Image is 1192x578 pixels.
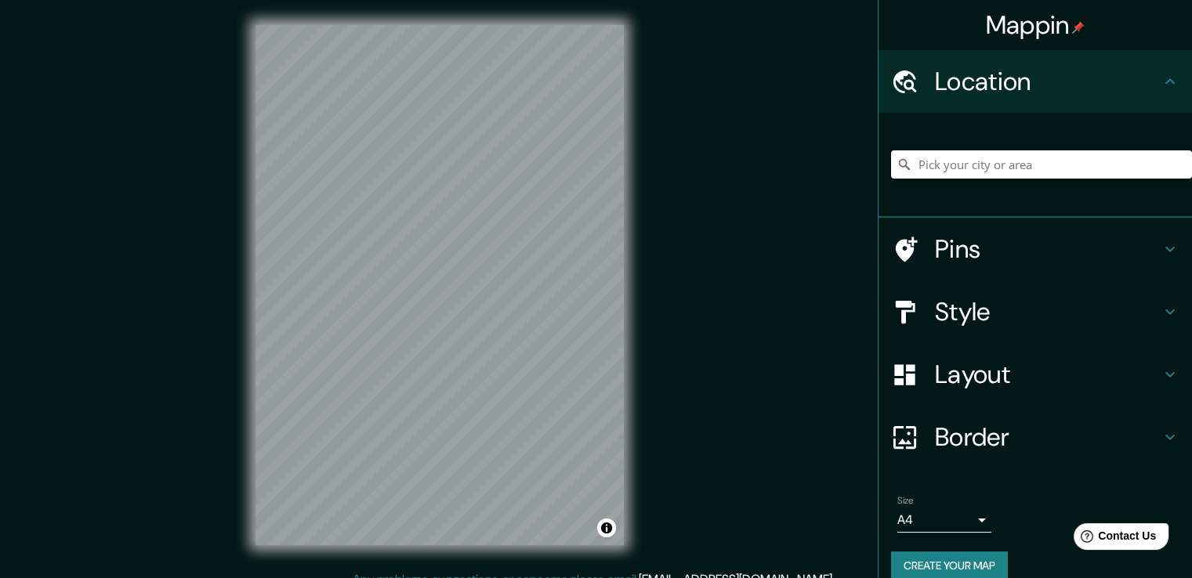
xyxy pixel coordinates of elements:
h4: Border [935,421,1161,453]
div: Location [879,50,1192,113]
input: Pick your city or area [891,150,1192,179]
div: Pins [879,218,1192,280]
div: Style [879,280,1192,343]
div: A4 [897,508,991,533]
h4: Mappin [986,9,1085,41]
button: Toggle attribution [597,518,616,537]
canvas: Map [255,25,624,545]
label: Size [897,494,914,508]
div: Layout [879,343,1192,406]
h4: Style [935,296,1161,327]
div: Border [879,406,1192,468]
iframe: Help widget launcher [1053,517,1175,561]
h4: Location [935,66,1161,97]
h4: Pins [935,233,1161,265]
h4: Layout [935,359,1161,390]
img: pin-icon.png [1072,21,1085,34]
